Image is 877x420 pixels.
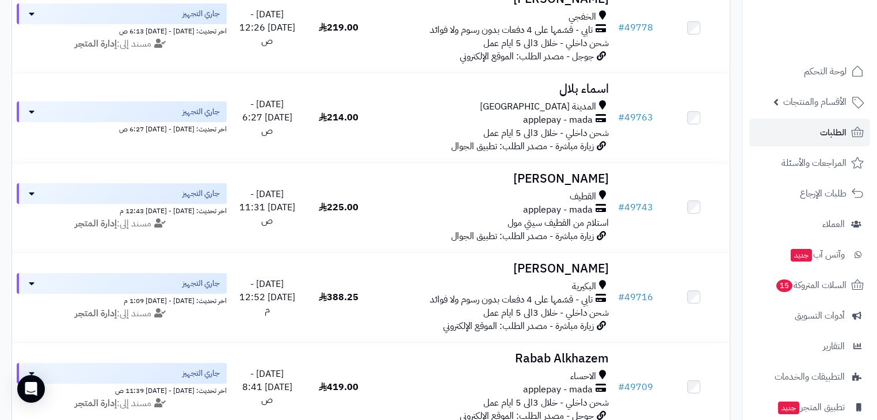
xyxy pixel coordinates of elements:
span: 15 [776,279,792,292]
div: اخر تحديث: [DATE] - [DATE] 12:43 م [17,204,227,216]
span: تطبيق المتجر [777,399,845,415]
span: زيارة مباشرة - مصدر الطلب: تطبيق الجوال [451,229,594,243]
h3: Rabab Alkhazem [379,352,609,365]
span: الطلبات [820,124,847,141]
span: جاري التجهيز [182,188,220,199]
h3: [PERSON_NAME] [379,172,609,186]
span: التقارير [823,338,845,354]
span: شحن داخلي - خلال 3الى 5 ايام عمل [483,36,609,50]
span: [DATE] - [DATE] 8:41 ص [242,367,292,407]
div: اخر تحديث: [DATE] - [DATE] 6:13 ص [17,24,227,36]
span: استلام من القطيف سيتي مول [508,216,609,230]
h3: [PERSON_NAME] [379,262,609,275]
span: [DATE] - [DATE] 6:27 ص [242,97,292,138]
span: تابي - قسّمها على 4 دفعات بدون رسوم ولا فوائد [430,293,593,307]
span: شحن داخلي - خلال 3الى 5 ايام عمل [483,126,609,140]
a: #49709 [618,380,653,394]
span: # [618,290,624,304]
div: اخر تحديث: [DATE] - [DATE] 11:39 ص [17,384,227,396]
span: # [618,200,624,214]
a: وآتس آبجديد [749,241,870,268]
span: زيارة مباشرة - مصدر الطلب: تطبيق الجوال [451,139,594,153]
span: 419.00 [319,380,359,394]
span: الأقسام والمنتجات [783,94,847,110]
span: المدينة [GEOGRAPHIC_DATA] [480,100,596,113]
span: جاري التجهيز [182,278,220,289]
span: جديد [778,402,799,414]
span: applepay - mada [523,113,593,127]
div: اخر تحديث: [DATE] - [DATE] 6:27 ص [17,122,227,134]
div: مسند إلى: [8,37,235,51]
span: 214.00 [319,111,359,124]
span: الاحساء [570,370,596,383]
a: طلبات الإرجاع [749,180,870,207]
a: لوحة التحكم [749,58,870,85]
span: جوجل - مصدر الطلب: الموقع الإلكتروني [460,50,594,63]
span: 225.00 [319,200,359,214]
span: جاري التجهيز [182,368,220,379]
span: طلبات الإرجاع [800,186,847,202]
span: # [618,21,624,35]
div: مسند إلى: [8,217,235,230]
span: [DATE] - [DATE] 12:52 م [239,277,295,317]
span: المراجعات والأسئلة [781,155,847,171]
a: أدوات التسويق [749,302,870,330]
span: التطبيقات والخدمات [775,369,845,385]
span: لوحة التحكم [804,63,847,80]
span: أدوات التسويق [795,308,845,324]
span: زيارة مباشرة - مصدر الطلب: الموقع الإلكتروني [443,319,594,333]
span: # [618,111,624,124]
a: المراجعات والأسئلة [749,149,870,177]
span: البكيرية [572,280,596,293]
div: اخر تحديث: [DATE] - [DATE] 1:09 م [17,294,227,306]
a: #49778 [618,21,653,35]
a: #49743 [618,200,653,214]
div: Open Intercom Messenger [17,375,45,403]
span: شحن داخلي - خلال 3الى 5 ايام عمل [483,396,609,410]
a: #49716 [618,290,653,304]
span: الخفجي [569,10,596,24]
span: applepay - mada [523,203,593,217]
a: العملاء [749,210,870,238]
span: جاري التجهيز [182,8,220,20]
span: شحن داخلي - خلال 3الى 5 ايام عمل [483,306,609,320]
strong: إدارة المتجر [75,396,117,410]
a: السلات المتروكة15 [749,271,870,299]
a: الطلبات [749,119,870,146]
span: جديد [791,249,812,262]
span: وآتس آب [790,247,845,263]
span: السلات المتروكة [775,277,847,293]
span: تابي - قسّمها على 4 دفعات بدون رسوم ولا فوائد [430,24,593,37]
strong: إدارة المتجر [75,307,117,320]
span: جاري التجهيز [182,106,220,118]
span: 219.00 [319,21,359,35]
strong: إدارة المتجر [75,37,117,51]
a: التقارير [749,332,870,360]
div: مسند إلى: [8,307,235,320]
span: # [618,380,624,394]
img: logo-2.png [799,28,866,52]
span: [DATE] - [DATE] 11:31 ص [239,187,295,228]
span: القطيف [570,190,596,203]
span: 388.25 [319,290,359,304]
span: applepay - mada [523,383,593,396]
span: [DATE] - [DATE] 12:26 ص [239,7,295,48]
a: التطبيقات والخدمات [749,363,870,391]
a: #49763 [618,111,653,124]
h3: اسماء بلال [379,82,609,96]
span: العملاء [822,216,845,232]
strong: إدارة المتجر [75,217,117,230]
div: مسند إلى: [8,397,235,410]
